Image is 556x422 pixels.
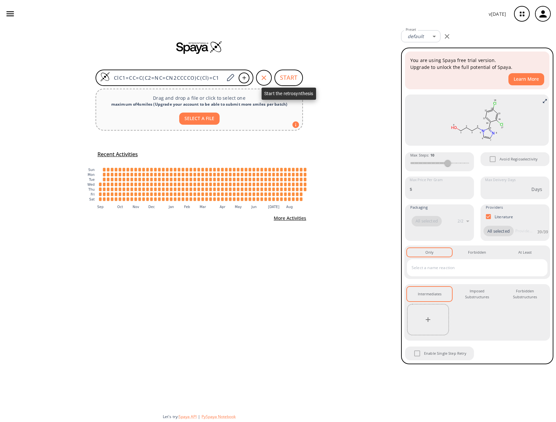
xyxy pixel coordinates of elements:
[97,151,138,158] h5: Recent Activities
[117,205,123,208] text: Oct
[455,248,500,257] button: Forbidden
[88,173,95,177] text: Mon
[91,193,95,196] text: Fri
[407,248,452,257] button: Only
[202,414,236,419] button: PySpaya Notebook
[408,33,424,39] em: default
[101,95,297,101] p: Drag and drop a file or click to select one
[110,74,224,81] input: Enter SMILES
[410,186,412,193] p: $
[495,214,513,220] p: Literature
[489,11,506,17] p: v [DATE]
[531,186,542,193] p: Days
[268,205,280,208] text: [DATE]
[89,198,95,201] text: Sat
[163,414,396,419] div: Let's try:
[251,205,257,208] text: Jun
[271,212,309,224] button: More Activities
[410,178,443,182] label: Max Price Per Gram
[418,291,441,297] div: Intermediates
[197,414,202,419] span: |
[88,168,95,172] text: Sun
[410,152,434,158] span: Max Steps :
[425,249,434,255] div: Only
[406,27,416,32] label: Preset
[412,218,442,224] span: All selected
[179,414,197,419] button: Spaya API
[410,204,428,210] span: Packaging
[458,218,463,224] p: 2 / 2
[485,178,516,182] label: Max Delivery Days
[89,178,95,181] text: Tue
[514,226,534,236] input: Provider name
[274,70,303,86] button: START
[97,205,293,208] g: x-axis tick label
[286,205,293,208] text: Aug
[500,156,538,162] span: Avoid Regioselectivity
[404,346,475,361] div: When Single Step Retry is enabled, if no route is found during retrosynthesis, a retry is trigger...
[101,101,297,107] div: maximum of 4 smiles ( Upgrade your account to be able to submit more smiles per batch )
[200,205,206,208] text: Mar
[133,205,139,208] text: Nov
[537,229,548,235] p: 39 / 39
[176,41,222,54] img: Spaya logo
[542,98,547,104] svg: Full screen
[88,188,95,191] text: Thu
[455,287,500,302] button: Imposed Substructures
[486,204,503,210] span: Providers
[483,228,514,235] span: All selected
[460,288,494,300] div: Imposed Substructures
[148,205,155,208] text: Dec
[518,249,532,255] div: At Least
[410,97,544,143] svg: ClC1=CC=C(C2=NC=CN2CCCCO)C(Cl)=C1
[468,249,486,255] div: Forbidden
[87,183,95,186] text: Wed
[508,73,544,85] button: Learn More
[179,113,220,125] button: SELECT A FILE
[95,149,140,160] button: Recent Activities
[184,205,190,208] text: Feb
[503,248,547,257] button: At Least
[97,205,103,208] text: Sep
[503,287,547,302] button: Forbidden Substructures
[262,88,316,100] div: Start the retrosynthesis
[87,168,95,201] g: y-axis tick label
[99,168,307,201] g: cell
[100,72,110,82] img: Logo Spaya
[235,205,242,208] text: May
[168,205,174,208] text: Jan
[430,153,434,158] strong: 10
[220,205,225,208] text: Apr
[424,350,467,356] span: Enable Single Step Retry
[410,57,544,71] p: You are using Spaya free trial version. Upgrade to unlock the full potential of Spaya.
[410,263,535,273] input: Select a name reaction
[508,288,542,300] div: Forbidden Substructures
[407,287,452,302] button: Intermediates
